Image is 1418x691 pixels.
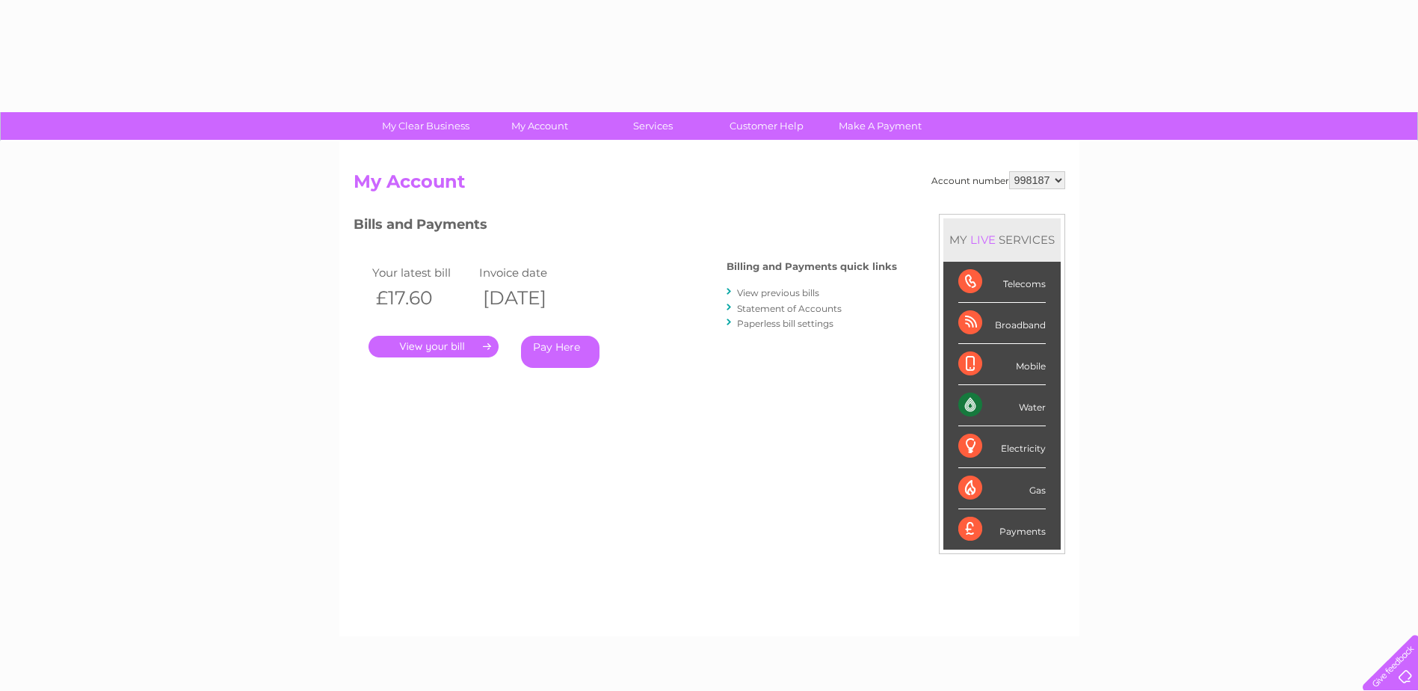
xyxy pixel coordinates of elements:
[478,112,601,140] a: My Account
[958,385,1046,426] div: Water
[737,318,833,329] a: Paperless bill settings
[475,283,583,313] th: [DATE]
[369,283,476,313] th: £17.60
[737,303,842,314] a: Statement of Accounts
[354,214,897,240] h3: Bills and Payments
[958,344,1046,385] div: Mobile
[369,336,499,357] a: .
[521,336,599,368] a: Pay Here
[737,287,819,298] a: View previous bills
[705,112,828,140] a: Customer Help
[931,171,1065,189] div: Account number
[475,262,583,283] td: Invoice date
[943,218,1061,261] div: MY SERVICES
[819,112,942,140] a: Make A Payment
[369,262,476,283] td: Your latest bill
[958,426,1046,467] div: Electricity
[967,233,999,247] div: LIVE
[354,171,1065,200] h2: My Account
[958,303,1046,344] div: Broadband
[958,262,1046,303] div: Telecoms
[591,112,715,140] a: Services
[364,112,487,140] a: My Clear Business
[727,261,897,272] h4: Billing and Payments quick links
[958,468,1046,509] div: Gas
[958,509,1046,550] div: Payments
